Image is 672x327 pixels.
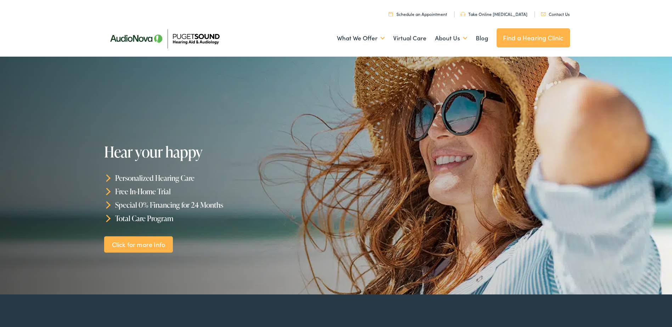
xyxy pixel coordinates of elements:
a: Blog [476,25,488,51]
a: Contact Us [541,11,570,17]
li: Total Care Program [104,211,339,225]
a: Find a Hearing Clinic [497,28,570,47]
a: Schedule an Appointment [389,11,447,17]
a: Click for more Info [104,236,173,253]
img: utility icon [389,12,393,16]
h1: Hear your happy [104,144,320,160]
li: Special 0% Financing for 24 Months [104,198,339,212]
a: Virtual Care [393,25,427,51]
a: What We Offer [337,25,385,51]
a: Take Online [MEDICAL_DATA] [461,11,527,17]
li: Personalized Hearing Care [104,171,339,185]
a: About Us [435,25,467,51]
img: utility icon [461,12,465,16]
li: Free In-Home Trial [104,185,339,198]
img: utility icon [541,12,546,16]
